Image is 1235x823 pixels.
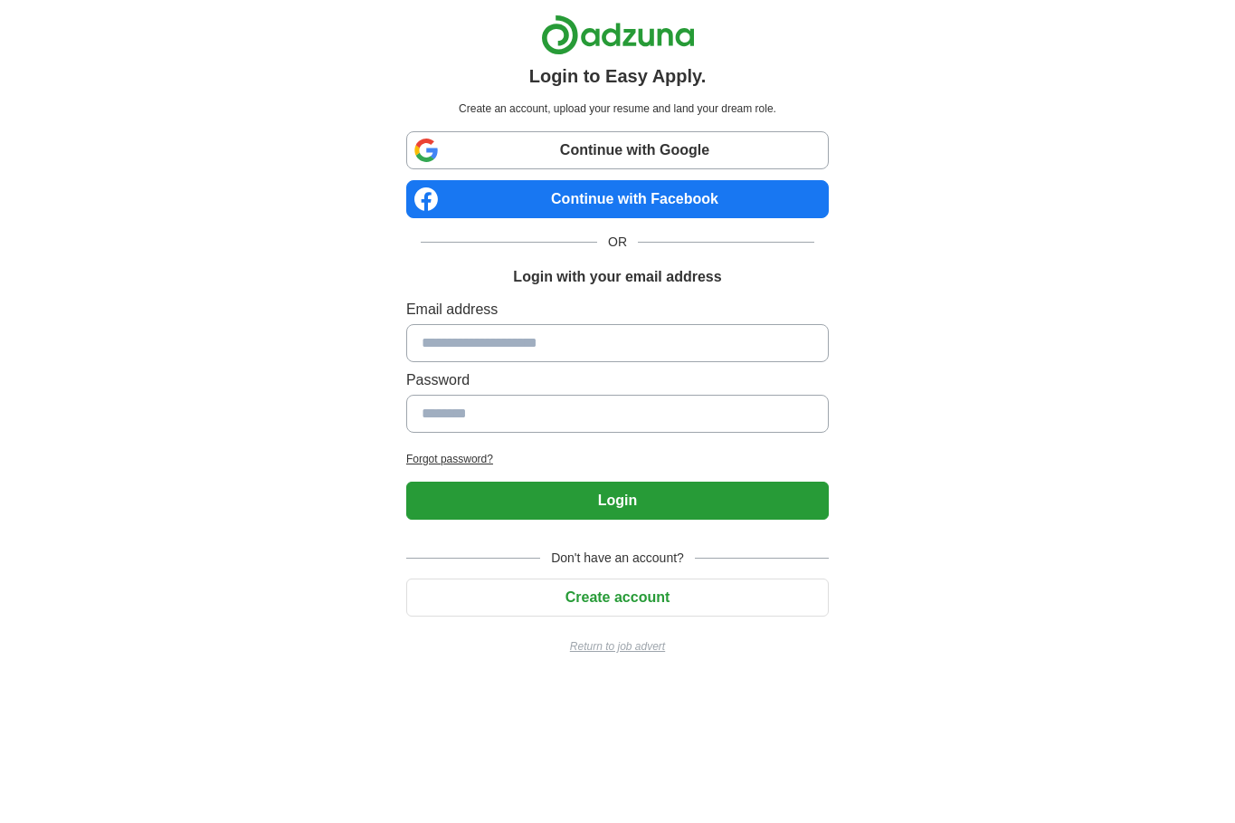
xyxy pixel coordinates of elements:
button: Login [406,482,829,520]
a: Continue with Google [406,131,829,169]
a: Create account [406,589,829,605]
button: Create account [406,579,829,617]
h1: Login to Easy Apply. [529,62,707,90]
a: Continue with Facebook [406,180,829,218]
label: Email address [406,299,829,321]
a: Forgot password? [406,451,829,467]
a: Return to job advert [406,638,829,655]
span: OR [597,233,638,252]
p: Create an account, upload your resume and land your dream role. [410,100,825,117]
h1: Login with your email address [513,266,721,288]
label: Password [406,369,829,391]
img: Adzuna logo [541,14,695,55]
span: Don't have an account? [540,549,695,568]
